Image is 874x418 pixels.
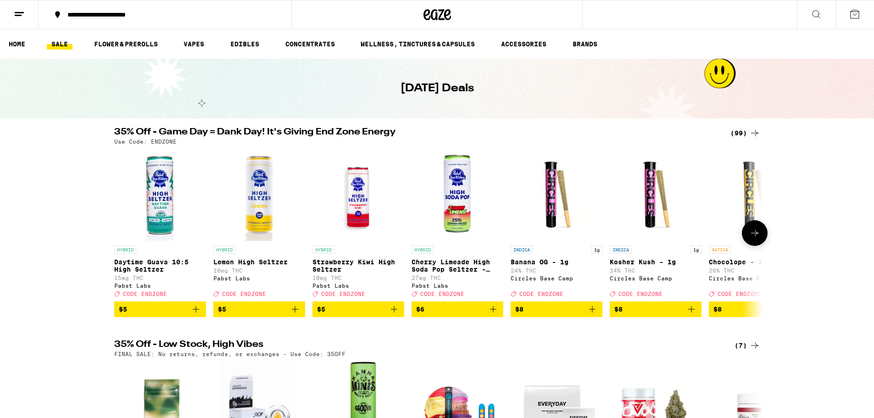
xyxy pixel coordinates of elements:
[47,39,72,50] a: SALE
[412,301,503,317] button: Add to bag
[511,301,602,317] button: Add to bag
[213,301,305,317] button: Add to bag
[114,275,206,281] p: 15mg THC
[610,245,632,254] p: INDICA
[614,306,623,313] span: $8
[709,258,801,266] p: Chocolope - 1g
[218,306,226,313] span: $5
[114,283,206,289] div: Pabst Labs
[610,275,701,281] div: Circles Base Camp
[114,128,715,139] h2: 35% Off - Game Day = Dank Day! It's Giving End Zone Energy
[213,149,305,301] a: Open page for Lemon High Seltzer from Pabst Labs
[519,291,563,297] span: CODE ENDZONE
[591,245,602,254] p: 1g
[709,275,801,281] div: Circles Base Camp
[690,245,701,254] p: 1g
[515,306,523,313] span: $8
[312,245,334,254] p: HYBRID
[119,306,127,313] span: $5
[114,245,136,254] p: HYBRID
[114,301,206,317] button: Add to bag
[114,340,715,351] h2: 35% Off - Low Stock, High Vibes
[709,245,731,254] p: SATIVA
[709,149,801,241] img: Circles Base Camp - Chocolope - 1g
[312,275,404,281] p: 10mg THC
[213,149,305,241] img: Pabst Labs - Lemon High Seltzer
[412,258,503,273] p: Cherry Limeade High Soda Pop Seltzer - 25mg
[317,306,325,313] span: $5
[420,291,464,297] span: CODE ENDZONE
[412,149,503,301] a: Open page for Cherry Limeade High Soda Pop Seltzer - 25mg from Pabst Labs
[709,301,801,317] button: Add to bag
[213,268,305,273] p: 10mg THC
[412,283,503,289] div: Pabst Labs
[709,268,801,273] p: 26% THC
[511,258,602,266] p: Banana OG - 1g
[114,149,206,241] img: Pabst Labs - Daytime Guava 10:5 High Seltzer
[312,301,404,317] button: Add to bag
[401,81,474,96] h1: [DATE] Deals
[416,306,424,313] span: $6
[226,39,264,50] a: EDIBLES
[4,39,30,50] a: HOME
[412,149,503,241] img: Pabst Labs - Cherry Limeade High Soda Pop Seltzer - 25mg
[713,306,722,313] span: $8
[312,149,404,241] img: Pabst Labs - Strawberry Kiwi High Seltzer
[709,149,801,301] a: Open page for Chocolope - 1g from Circles Base Camp
[213,275,305,281] div: Pabst Labs
[281,39,340,50] a: CONCENTRATES
[412,245,434,254] p: HYBRID
[123,291,167,297] span: CODE ENDZONE
[511,268,602,273] p: 24% THC
[511,149,602,241] img: Circles Base Camp - Banana OG - 1g
[511,245,533,254] p: INDICA
[610,301,701,317] button: Add to bag
[114,139,177,145] p: Use Code: ENDZONE
[412,275,503,281] p: 27mg THC
[321,291,365,297] span: CODE ENDZONE
[735,340,760,351] a: (7)
[356,39,479,50] a: WELLNESS, TINCTURES & CAPSULES
[114,149,206,301] a: Open page for Daytime Guava 10:5 High Seltzer from Pabst Labs
[222,291,266,297] span: CODE ENDZONE
[213,258,305,266] p: Lemon High Seltzer
[312,258,404,273] p: Strawberry Kiwi High Seltzer
[568,39,602,50] a: BRANDS
[114,351,345,357] p: FINAL SALE: No returns, refunds, or exchanges - Use Code: 35OFF
[312,283,404,289] div: Pabst Labs
[610,258,701,266] p: Kosher Kush - 1g
[496,39,551,50] a: ACCESSORIES
[610,268,701,273] p: 24% THC
[179,39,209,50] a: VAPES
[114,258,206,273] p: Daytime Guava 10:5 High Seltzer
[610,149,701,301] a: Open page for Kosher Kush - 1g from Circles Base Camp
[718,291,762,297] span: CODE ENDZONE
[730,128,760,139] a: (99)
[618,291,662,297] span: CODE ENDZONE
[610,149,701,241] img: Circles Base Camp - Kosher Kush - 1g
[312,149,404,301] a: Open page for Strawberry Kiwi High Seltzer from Pabst Labs
[213,245,235,254] p: HYBRID
[511,149,602,301] a: Open page for Banana OG - 1g from Circles Base Camp
[89,39,162,50] a: FLOWER & PREROLLS
[511,275,602,281] div: Circles Base Camp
